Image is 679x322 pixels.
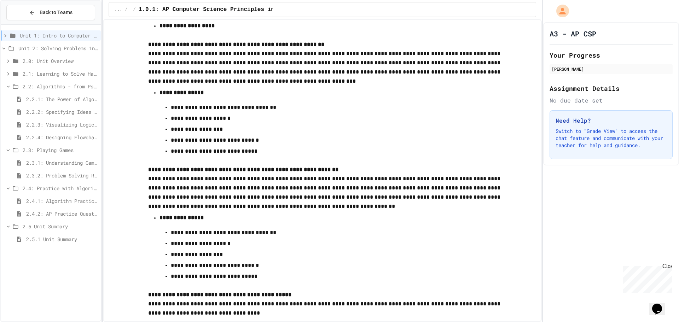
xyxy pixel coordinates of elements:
[125,7,127,12] span: /
[556,128,667,149] p: Switch to "Grade View" to access the chat feature and communicate with your teacher for help and ...
[549,3,571,19] div: My Account
[26,197,98,205] span: 2.4.1: Algorithm Practice Exercises
[550,29,596,39] h1: A3 - AP CSP
[26,159,98,166] span: 2.3.1: Understanding Games with Flowcharts
[23,83,98,90] span: 2.2: Algorithms - from Pseudocode to Flowcharts
[552,66,671,72] div: [PERSON_NAME]
[139,5,353,14] span: 1.0.1: AP Computer Science Principles in Python Course Syllabus
[550,96,673,105] div: No due date set
[23,57,98,65] span: 2.0: Unit Overview
[26,134,98,141] span: 2.2.4: Designing Flowcharts
[6,5,95,20] button: Back to Teams
[3,3,49,45] div: Chat with us now!Close
[26,121,98,128] span: 2.2.3: Visualizing Logic with Flowcharts
[620,263,672,293] iframe: chat widget
[40,9,72,16] span: Back to Teams
[26,210,98,217] span: 2.4.2: AP Practice Questions
[23,70,98,77] span: 2.1: Learning to Solve Hard Problems
[26,235,98,243] span: 2.5.1 Unit Summary
[649,294,672,315] iframe: chat widget
[26,108,98,116] span: 2.2.2: Specifying Ideas with Pseudocode
[23,146,98,154] span: 2.3: Playing Games
[550,83,673,93] h2: Assignment Details
[18,45,98,52] span: Unit 2: Solving Problems in Computer Science
[23,223,98,230] span: 2.5 Unit Summary
[26,172,98,179] span: 2.3.2: Problem Solving Reflection
[23,185,98,192] span: 2.4: Practice with Algorithms
[20,32,98,39] span: Unit 1: Intro to Computer Science
[133,7,136,12] span: /
[550,50,673,60] h2: Your Progress
[26,95,98,103] span: 2.2.1: The Power of Algorithms
[115,7,122,12] span: ...
[556,116,667,125] h3: Need Help?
